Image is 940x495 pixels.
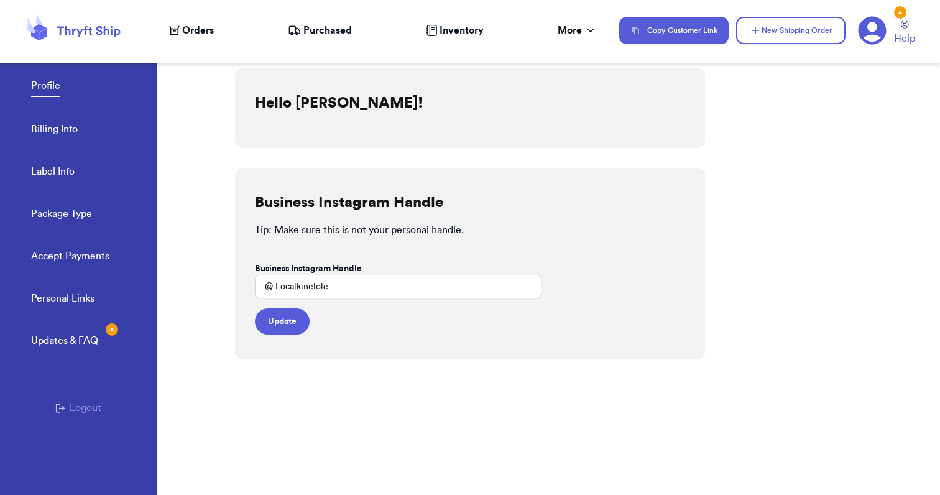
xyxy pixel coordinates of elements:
[894,31,915,46] span: Help
[31,164,75,182] a: Label Info
[31,333,98,348] div: Updates & FAQ
[894,21,915,46] a: Help
[255,93,423,113] h2: Hello [PERSON_NAME]!
[31,122,78,139] a: Billing Info
[558,23,597,38] div: More
[426,23,484,38] a: Inventory
[440,23,484,38] span: Inventory
[255,193,443,213] h2: Business Instagram Handle
[255,275,273,298] div: @
[736,17,846,44] button: New Shipping Order
[894,6,906,19] div: 4
[31,291,94,308] a: Personal Links
[255,262,362,275] label: Business Instagram Handle
[31,78,60,97] a: Profile
[288,23,352,38] a: Purchased
[31,333,98,351] a: Updates & FAQ4
[31,249,109,266] a: Accept Payments
[255,308,310,335] button: Update
[169,23,214,38] a: Orders
[55,400,101,415] button: Logout
[31,206,92,224] a: Package Type
[255,223,685,238] p: Tip: Make sure this is not your personal handle.
[106,323,118,336] div: 4
[303,23,352,38] span: Purchased
[858,16,887,45] a: 4
[619,17,729,44] button: Copy Customer Link
[182,23,214,38] span: Orders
